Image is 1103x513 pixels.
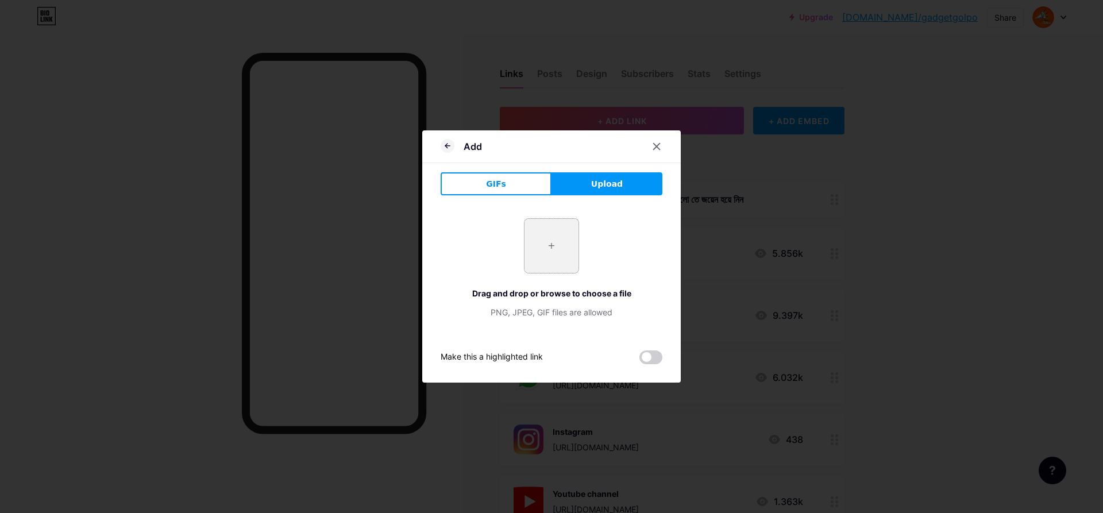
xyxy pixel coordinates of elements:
[441,287,662,299] div: Drag and drop or browse to choose a file
[464,140,482,153] div: Add
[441,306,662,318] div: PNG, JPEG, GIF files are allowed
[486,178,506,190] span: GIFs
[441,350,543,364] div: Make this a highlighted link
[441,172,551,195] button: GIFs
[591,178,623,190] span: Upload
[551,172,662,195] button: Upload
